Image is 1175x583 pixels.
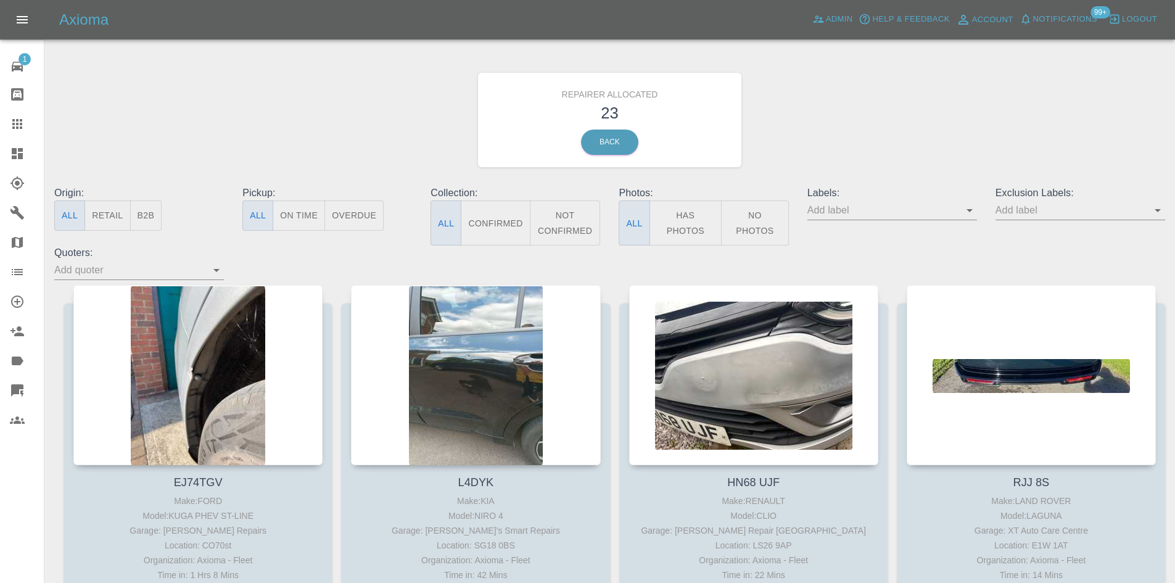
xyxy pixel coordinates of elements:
button: All [619,201,649,246]
span: 1 [19,53,31,65]
button: Help & Feedback [855,10,952,29]
h3: 23 [487,101,733,125]
div: Time in: 42 Mins [354,568,597,582]
p: Labels: [807,186,977,201]
span: Account [972,13,1013,27]
div: Location: SG18 0BS [354,538,597,553]
button: Overdue [324,201,384,231]
span: Logout [1122,12,1157,27]
div: Make: RENAULT [632,494,875,508]
div: Time in: 14 Mins [910,568,1153,582]
p: Quoters: [54,246,224,260]
a: Admin [809,10,856,29]
span: Help & Feedback [872,12,949,27]
a: EJ74TGV [174,476,223,489]
p: Collection: [431,186,600,201]
div: Location: E1W 1AT [910,538,1153,553]
div: Organization: Axioma - Fleet [632,553,875,568]
div: Organization: Axioma - Fleet [76,553,320,568]
a: HN68 UJF [727,476,780,489]
button: Open [208,262,225,279]
div: Model: LAGUNA [910,508,1153,523]
p: Exclusion Labels: [996,186,1165,201]
div: Model: CLIO [632,508,875,523]
button: Open drawer [7,5,37,35]
div: Make: KIA [354,494,597,508]
div: Location: CO70st [76,538,320,553]
button: Open [1149,202,1166,219]
button: No Photos [721,201,789,246]
div: Garage: [PERSON_NAME] Repairs [76,523,320,538]
input: Add label [996,201,1147,220]
div: Organization: Axioma - Fleet [910,553,1153,568]
div: Time in: 22 Mins [632,568,875,582]
div: Location: LS26 9AP [632,538,875,553]
button: Has Photos [649,201,722,246]
h5: Axioma [59,10,109,30]
button: Not Confirmed [530,201,601,246]
button: Open [961,202,978,219]
button: All [431,201,461,246]
span: 99+ [1090,6,1110,19]
div: Make: LAND ROVER [910,494,1153,508]
a: L4DYK [458,476,494,489]
button: Confirmed [461,201,530,246]
p: Origin: [54,186,224,201]
input: Add label [807,201,959,220]
input: Add quoter [54,260,205,279]
span: Admin [826,12,853,27]
span: Notifications [1033,12,1097,27]
button: Logout [1105,10,1160,29]
a: Account [953,10,1016,30]
div: Model: KUGA PHEV ST-LINE [76,508,320,523]
div: Organization: Axioma - Fleet [354,553,597,568]
div: Garage: [PERSON_NAME] Repair [GEOGRAPHIC_DATA] [632,523,875,538]
div: Garage: [PERSON_NAME]’s Smart Repairs [354,523,597,538]
div: Time in: 1 Hrs 8 Mins [76,568,320,582]
p: Photos: [619,186,788,201]
button: Notifications [1016,10,1100,29]
h6: Repairer Allocated [487,82,733,101]
a: Back [581,130,638,155]
a: RJJ 8S [1013,476,1050,489]
div: Make: FORD [76,494,320,508]
div: Model: NIRO 4 [354,508,597,523]
button: B2B [130,201,162,231]
button: Retail [85,201,130,231]
button: On Time [273,201,325,231]
button: All [54,201,85,231]
button: All [242,201,273,231]
p: Pickup: [242,186,412,201]
div: Garage: XT Auto Care Centre [910,523,1153,538]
